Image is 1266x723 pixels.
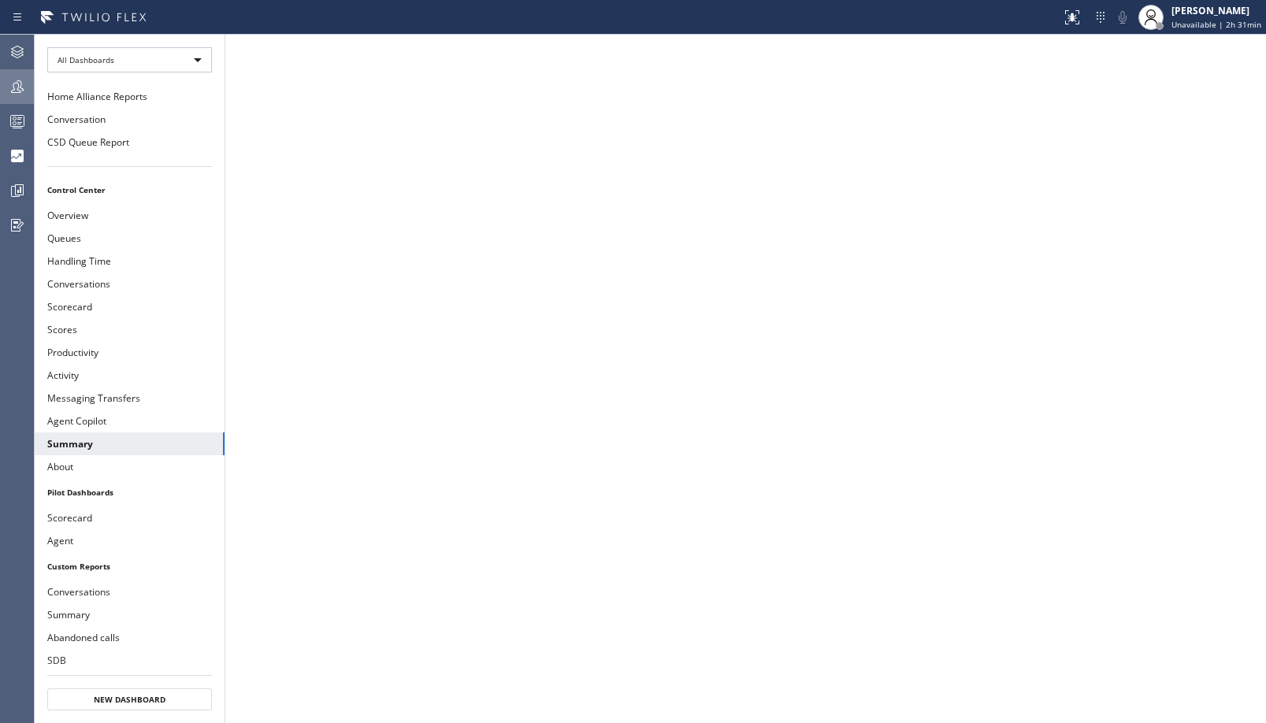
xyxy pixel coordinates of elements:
[35,455,225,478] button: About
[35,529,225,552] button: Agent
[35,649,225,672] button: SDB
[35,364,225,387] button: Activity
[35,482,225,502] li: Pilot Dashboards
[35,204,225,227] button: Overview
[35,580,225,603] button: Conversations
[35,131,225,154] button: CSD Queue Report
[35,250,225,273] button: Handling Time
[35,556,225,577] li: Custom Reports
[1171,4,1261,17] div: [PERSON_NAME]
[35,318,225,341] button: Scores
[35,603,225,626] button: Summary
[225,35,1266,723] iframe: dashboard_9f6bb337dffe
[35,410,225,432] button: Agent Copilot
[35,295,225,318] button: Scorecard
[47,688,212,710] button: New Dashboard
[1171,19,1261,30] span: Unavailable | 2h 31min
[1112,6,1134,28] button: Mute
[35,387,225,410] button: Messaging Transfers
[35,341,225,364] button: Productivity
[35,506,225,529] button: Scorecard
[35,672,225,695] button: Outbound calls
[35,626,225,649] button: Abandoned calls
[35,432,225,455] button: Summary
[47,47,212,72] div: All Dashboards
[35,227,225,250] button: Queues
[35,108,225,131] button: Conversation
[35,180,225,200] li: Control Center
[35,273,225,295] button: Conversations
[35,85,225,108] button: Home Alliance Reports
